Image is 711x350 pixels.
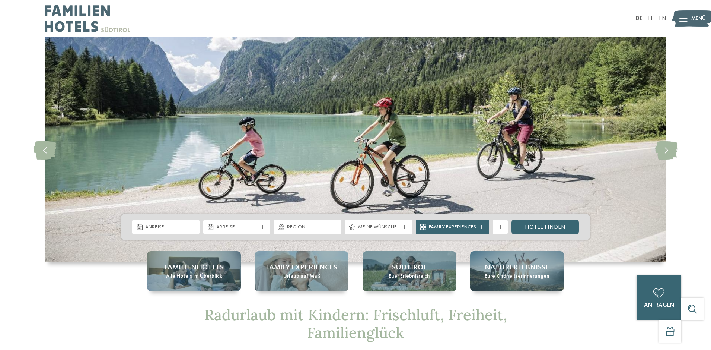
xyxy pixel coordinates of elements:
[644,302,674,308] span: anfragen
[429,224,476,231] span: Family Experiences
[45,37,666,262] img: Radurlaub mit Kindern in Südtirol
[511,220,579,234] a: Hotel finden
[145,224,186,231] span: Anreise
[283,273,320,280] span: Urlaub auf Maß
[287,224,328,231] span: Region
[470,251,564,291] a: Radurlaub mit Kindern in Südtirol Naturerlebnisse Eure Kindheitserinnerungen
[147,251,241,291] a: Radurlaub mit Kindern in Südtirol Familienhotels Alle Hotels im Überblick
[363,251,456,291] a: Radurlaub mit Kindern in Südtirol Südtirol Euer Erlebnisreich
[389,273,430,280] span: Euer Erlebnisreich
[166,273,222,280] span: Alle Hotels im Überblick
[635,16,643,22] a: DE
[164,262,224,273] span: Familienhotels
[691,15,706,22] span: Menü
[637,275,681,320] a: anfragen
[255,251,348,291] a: Radurlaub mit Kindern in Südtirol Family Experiences Urlaub auf Maß
[485,262,549,273] span: Naturerlebnisse
[216,224,258,231] span: Abreise
[659,16,666,22] a: EN
[266,262,337,273] span: Family Experiences
[204,305,507,342] span: Radurlaub mit Kindern: Frischluft, Freiheit, Familienglück
[358,224,399,231] span: Meine Wünsche
[648,16,653,22] a: IT
[392,262,427,273] span: Südtirol
[485,273,549,280] span: Eure Kindheitserinnerungen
